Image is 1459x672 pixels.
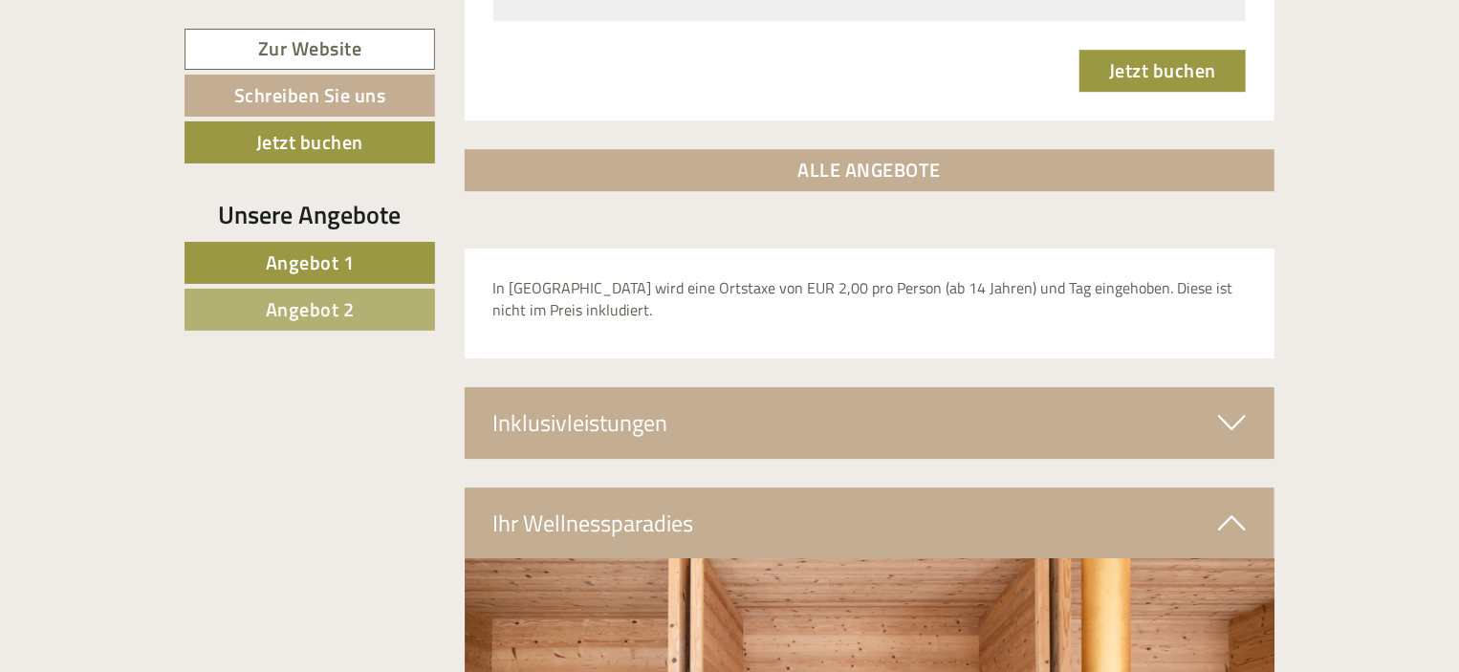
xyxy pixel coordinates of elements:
[465,387,1275,458] div: Inklusivleistungen
[465,488,1275,558] div: Ihr Wellnessparadies
[493,277,1247,321] p: In [GEOGRAPHIC_DATA] wird eine Ortstaxe von EUR 2,00 pro Person (ab 14 Jahren) und Tag eingehoben...
[465,149,1275,191] a: ALLE ANGEBOTE
[185,29,435,70] a: Zur Website
[185,121,435,163] a: Jetzt buchen
[266,248,355,277] span: Angebot 1
[185,75,435,117] a: Schreiben Sie uns
[266,294,355,324] span: Angebot 2
[185,197,435,232] div: Unsere Angebote
[1079,50,1246,92] a: Jetzt buchen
